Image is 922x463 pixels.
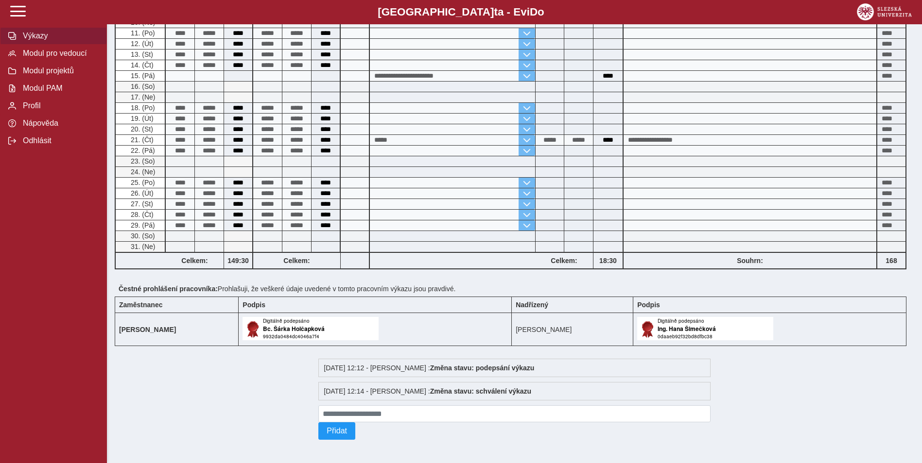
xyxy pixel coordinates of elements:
td: [PERSON_NAME] [512,313,633,346]
b: 18:30 [593,257,623,265]
span: 19. (Út) [129,115,154,122]
span: 31. (Ne) [129,243,156,250]
span: 11. (Po) [129,29,155,37]
span: t [494,6,497,18]
span: Výkazy [20,32,99,40]
span: 15. (Pá) [129,72,155,80]
span: Modul projektů [20,66,99,75]
span: 25. (Po) [129,179,155,186]
span: 18. (Po) [129,104,155,112]
b: Souhrn: [737,257,763,265]
span: 26. (Út) [129,189,154,197]
img: logo_web_su.png [857,3,912,20]
span: 29. (Pá) [129,221,155,229]
span: 24. (Ne) [129,168,156,176]
div: Prohlašuji, že veškeré údaje uvedené v tomto pracovním výkazu jsou pravdivé. [115,281,914,297]
span: Odhlásit [20,136,99,145]
span: Profil [20,101,99,110]
span: Modul PAM [20,84,99,93]
div: [DATE] 12:14 - [PERSON_NAME] : [318,382,711,400]
b: Čestné prohlášení pracovníka: [119,285,218,293]
span: D [530,6,538,18]
span: Přidat [327,427,347,435]
span: 14. (Čt) [129,61,154,69]
b: Celkem: [253,257,340,265]
b: Změna stavu: schválení výkazu [430,387,532,395]
span: 28. (Čt) [129,211,154,218]
b: Změna stavu: podepsání výkazu [430,364,535,372]
img: Digitálně podepsáno uživatelem [243,317,379,340]
span: 20. (St) [129,125,153,133]
span: Modul pro vedoucí [20,49,99,58]
span: 12. (Út) [129,40,154,48]
span: 10. (Ne) [129,18,156,26]
span: 27. (St) [129,200,153,208]
b: Podpis [637,301,660,309]
span: 23. (So) [129,157,155,165]
span: o [538,6,544,18]
b: Celkem: [166,257,224,265]
b: Podpis [243,301,265,309]
img: Digitálně podepsáno uživatelem [637,317,773,340]
div: [DATE] 12:12 - [PERSON_NAME] : [318,359,711,377]
b: [GEOGRAPHIC_DATA] a - Evi [29,6,893,18]
b: Celkem: [535,257,593,265]
button: Přidat [318,422,355,440]
span: 21. (Čt) [129,136,154,144]
span: Nápověda [20,119,99,128]
b: Zaměstnanec [119,301,162,309]
b: 149:30 [224,257,252,265]
span: 13. (St) [129,50,153,58]
span: 17. (Ne) [129,93,156,101]
span: 16. (So) [129,83,155,90]
span: 22. (Pá) [129,147,155,154]
b: [PERSON_NAME] [119,326,176,333]
b: 168 [877,257,905,265]
span: 30. (So) [129,232,155,240]
b: Nadřízený [516,301,548,309]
